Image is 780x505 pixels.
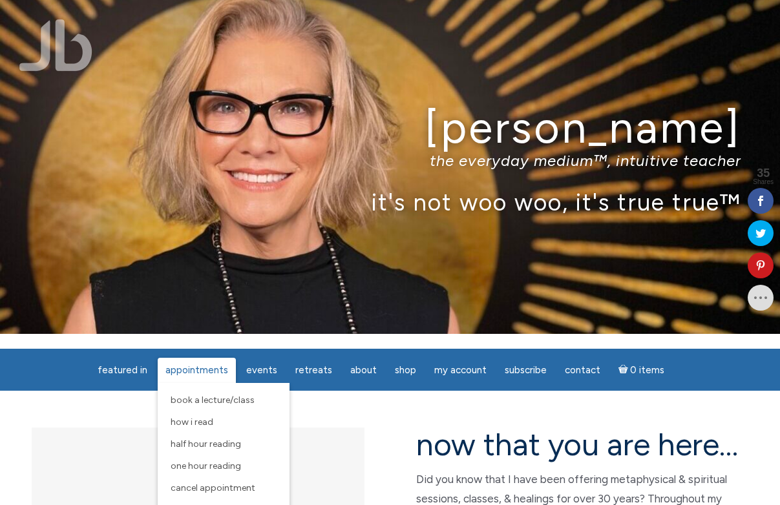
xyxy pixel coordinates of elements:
h2: now that you are here… [416,428,749,462]
img: Jamie Butler. The Everyday Medium [19,19,92,71]
a: How I Read [164,411,283,433]
span: Book a Lecture/Class [171,395,255,406]
span: Events [246,364,277,376]
h1: [PERSON_NAME] [39,103,741,152]
a: Cart0 items [611,356,673,383]
i: Cart [618,364,631,376]
span: Contact [565,364,600,376]
span: featured in [98,364,147,376]
p: the everyday medium™, intuitive teacher [39,151,741,170]
a: Cancel Appointment [164,477,283,499]
span: My Account [434,364,487,376]
span: How I Read [171,417,213,428]
a: Half Hour Reading [164,433,283,455]
p: it's not woo woo, it's true true™ [39,188,741,216]
a: About [343,358,385,383]
a: Subscribe [497,358,554,383]
a: Retreats [288,358,340,383]
a: Appointments [158,358,236,383]
a: One Hour Reading [164,455,283,477]
a: Contact [557,358,608,383]
span: Subscribe [505,364,547,376]
a: Book a Lecture/Class [164,389,283,411]
a: featured in [90,358,155,383]
span: 0 items [630,366,664,375]
a: Shop [387,358,424,383]
span: Retreats [295,364,332,376]
a: Events [238,358,285,383]
span: About [350,364,377,376]
span: Shop [395,364,416,376]
a: My Account [427,358,494,383]
span: Half Hour Reading [171,438,241,449]
span: Shares [753,179,774,185]
span: One Hour Reading [171,460,241,471]
span: Appointments [165,364,228,376]
span: Cancel Appointment [171,482,255,493]
span: 35 [753,167,774,179]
